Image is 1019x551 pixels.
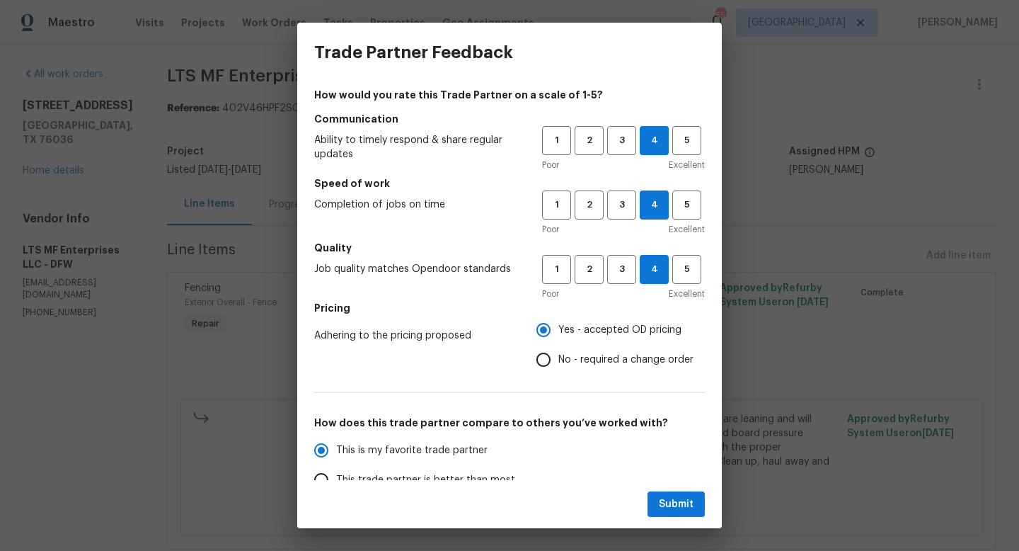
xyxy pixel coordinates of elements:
span: 3 [609,261,635,278]
h5: Communication [314,112,705,126]
span: 5 [674,197,700,213]
span: Submit [659,496,693,513]
span: Poor [542,222,559,237]
span: Adhering to the pricing proposed [314,329,514,343]
span: Poor [542,287,559,301]
span: Job quality matches Opendoor standards [314,262,519,276]
span: Ability to timely respond & share regular updates [314,133,519,161]
h5: How does this trade partner compare to others you’ve worked with? [314,416,705,430]
button: Submit [647,492,705,518]
span: 1 [543,132,570,149]
span: 3 [609,197,635,213]
h3: Trade Partner Feedback [314,42,513,62]
h4: How would you rate this Trade Partner on a scale of 1-5? [314,88,705,102]
h5: Quality [314,241,705,255]
button: 5 [672,255,701,284]
span: Yes - accepted OD pricing [558,323,681,338]
span: 4 [640,197,668,213]
span: Poor [542,158,559,172]
button: 1 [542,255,571,284]
span: 5 [674,132,700,149]
span: This trade partner is better than most [336,473,515,488]
span: 3 [609,132,635,149]
button: 2 [575,126,604,155]
span: This is my favorite trade partner [336,443,488,458]
div: Pricing [536,315,705,375]
h5: Pricing [314,301,705,315]
span: Completion of jobs on time [314,198,519,212]
button: 2 [575,191,604,220]
span: Excellent [669,287,705,301]
span: 2 [576,261,602,278]
span: 2 [576,132,602,149]
span: 2 [576,197,602,213]
button: 1 [542,191,571,220]
button: 4 [640,191,669,220]
span: Excellent [669,158,705,172]
button: 5 [672,126,701,155]
button: 2 [575,255,604,284]
h5: Speed of work [314,176,705,191]
span: 4 [640,132,668,149]
button: 3 [607,255,636,284]
span: No - required a change order [558,353,693,368]
button: 5 [672,191,701,220]
span: Excellent [669,222,705,237]
button: 3 [607,126,636,155]
span: 4 [640,261,668,278]
button: 4 [640,255,669,284]
span: 5 [674,261,700,278]
span: 1 [543,197,570,213]
button: 1 [542,126,571,155]
button: 4 [640,126,669,155]
button: 3 [607,191,636,220]
span: 1 [543,261,570,278]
